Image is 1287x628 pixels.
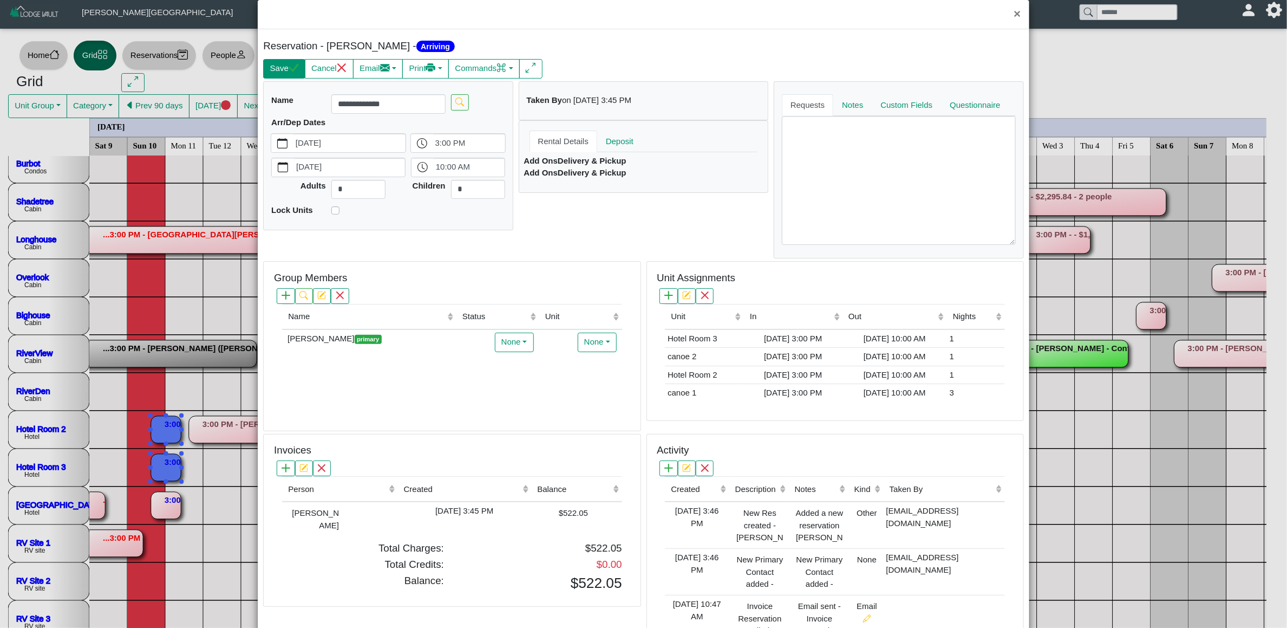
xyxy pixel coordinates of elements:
[460,575,622,592] h3: $522.05
[417,162,428,172] svg: clock
[747,351,840,363] div: [DATE] 3:00 PM
[696,461,714,476] button: x
[795,483,837,496] div: Notes
[863,614,871,623] svg: pencil
[274,444,311,457] h5: Invoices
[288,483,386,496] div: Person
[380,63,390,73] svg: envelope fill
[782,94,833,116] a: Requests
[872,94,942,116] a: Custom Fields
[701,464,709,472] svg: x
[336,291,344,300] svg: x
[317,464,326,472] svg: x
[285,505,339,532] div: [PERSON_NAME]
[282,464,290,472] svg: plus
[294,158,405,177] label: [DATE]
[289,63,299,73] svg: check
[696,288,714,304] button: x
[534,505,588,520] div: $522.05
[665,348,744,366] td: canoe 2
[271,134,293,152] button: calendar
[285,333,454,345] div: [PERSON_NAME]
[524,168,558,177] b: Add Ons
[526,63,536,73] svg: arrows angle expand
[845,387,944,399] div: [DATE] 10:00 AM
[404,483,520,496] div: Created
[272,158,294,177] button: calendar
[747,369,840,381] div: [DATE] 3:00 PM
[941,94,1009,116] a: Questionnaire
[792,505,846,546] div: Added a new reservation [PERSON_NAME] arriving on [DATE] for 1 nights
[426,63,436,73] svg: printer fill
[884,549,1005,595] td: [EMAIL_ADDRESS][DOMAIN_NAME]
[530,131,597,152] a: Rental Details
[331,288,349,304] button: x
[495,333,534,352] button: None
[665,384,744,402] td: canoe 1
[460,542,622,555] h5: $522.05
[884,502,1005,549] td: [EMAIL_ADDRESS][DOMAIN_NAME]
[271,205,313,215] b: Lock Units
[433,134,505,152] label: 3:00 PM
[664,464,673,472] svg: plus
[263,59,305,79] button: Savecheck
[701,291,709,300] svg: x
[953,310,994,323] div: Nights
[299,291,308,300] svg: search
[305,59,354,79] button: Cancelx
[578,333,617,352] button: None
[451,94,469,110] button: search
[562,95,631,105] i: on [DATE] 3:45 PM
[747,333,840,345] div: [DATE] 3:00 PM
[288,310,445,323] div: Name
[845,333,944,345] div: [DATE] 10:00 AM
[411,134,433,152] button: clock
[263,40,641,53] h5: Reservation - [PERSON_NAME] -
[274,272,347,284] h5: Group Members
[671,483,718,496] div: Created
[282,559,444,571] h5: Total Credits:
[947,329,1005,348] td: 1
[735,483,778,496] div: Description
[848,310,936,323] div: Out
[833,94,872,116] a: Notes
[851,552,881,566] div: None
[668,598,726,623] div: [DATE] 10:47 AM
[413,181,446,190] b: Children
[282,542,444,555] h5: Total Charges:
[890,483,994,496] div: Taken By
[665,366,744,384] td: Hotel Room 2
[282,291,290,300] svg: plus
[659,288,677,304] button: plus
[277,138,288,148] svg: calendar
[271,118,325,127] b: Arr/Dep Dates
[657,444,689,457] h5: Activity
[668,552,726,576] div: [DATE] 3:46 PM
[313,288,331,304] button: pencil square
[668,505,726,529] div: [DATE] 3:46 PM
[657,272,735,284] h5: Unit Assignments
[317,291,326,300] svg: pencil square
[851,505,881,520] div: Other
[337,63,347,73] svg: x
[682,291,691,300] svg: pencil square
[678,461,696,476] button: pencil square
[400,505,528,517] div: [DATE] 3:45 PM
[664,291,673,300] svg: plus
[462,310,528,323] div: Status
[524,156,558,165] b: Add Ons
[678,288,696,304] button: pencil square
[851,598,881,625] div: Email
[558,168,626,177] b: Delivery & Pickup
[732,552,786,592] div: New Primary Contact added - undefined
[527,95,563,105] b: Taken By
[271,95,293,105] b: Name
[295,288,313,304] button: search
[947,366,1005,384] td: 1
[295,461,313,476] button: pencil square
[947,348,1005,366] td: 1
[460,559,622,571] h5: $0.00
[300,181,326,190] b: Adults
[299,464,308,472] svg: pencil square
[558,156,626,165] b: Delivery & Pickup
